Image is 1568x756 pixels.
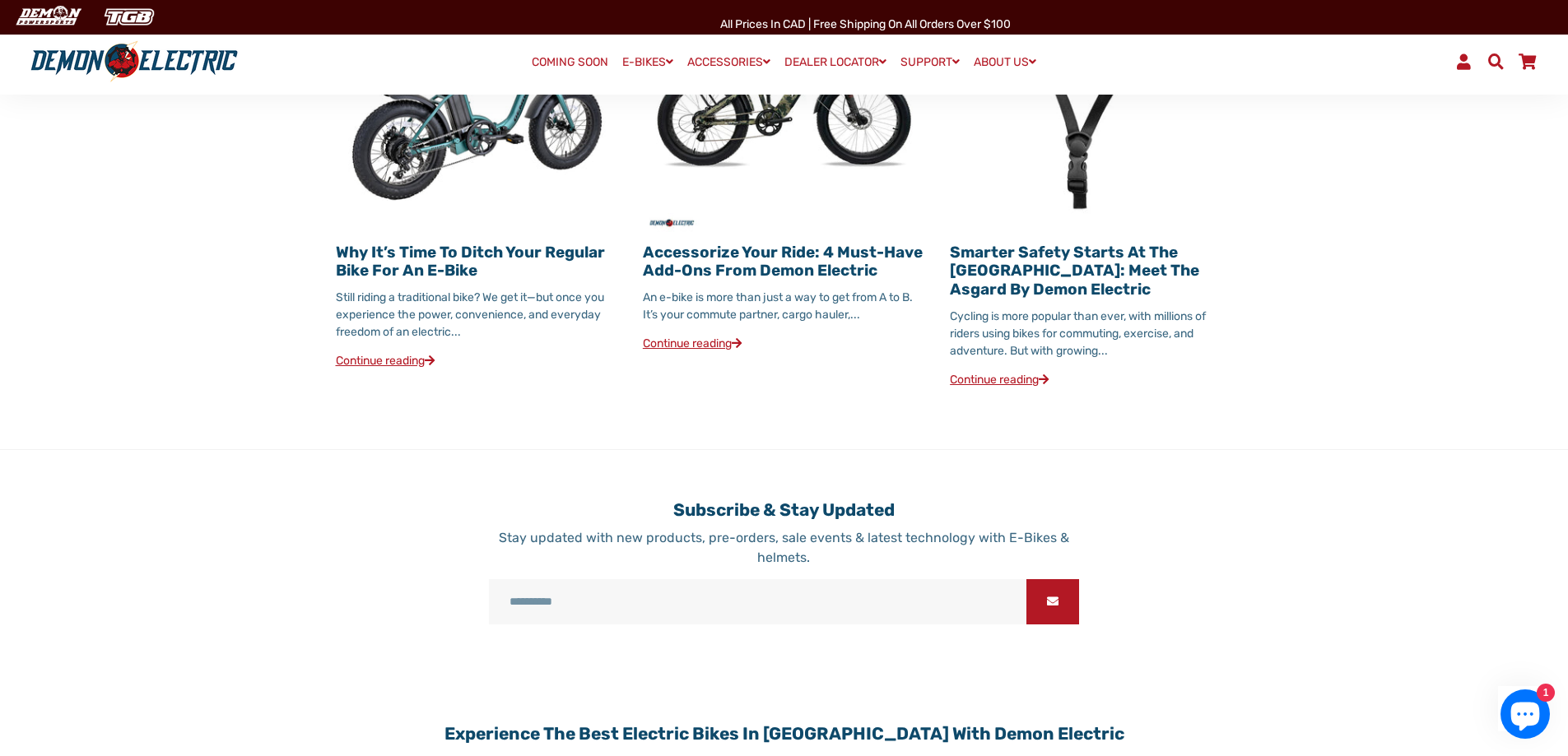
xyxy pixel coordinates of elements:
div: An e-bike is more than just a way to get from A to B. It’s your commute partner, cargo hauler,... [643,289,925,323]
p: Stay updated with new products, pre-orders, sale events & latest technology with E-Bikes & helmets. [489,528,1079,568]
h2: Experience the Best Electric Bikes in [GEOGRAPHIC_DATA] with Demon Electric [426,723,1143,744]
a: Continue reading [336,354,435,368]
span: All Prices in CAD | Free shipping on all orders over $100 [720,17,1011,31]
a: COMING SOON [526,51,614,74]
a: Accessorize Your Ride: 4 Must-Have Add-Ons from Demon Electric [643,243,923,281]
h2: Subscribe & stay updated [489,499,1079,520]
a: ACCESSORIES [682,50,776,74]
a: Continue reading [643,336,742,350]
inbox-online-store-chat: Shopify online store chat [1496,689,1555,743]
a: Why It’s Time to Ditch Your Regular Bike for an E-Bike [336,243,605,281]
div: Cycling is more popular than ever, with millions of riders using bikes for commuting, exercise, a... [950,308,1232,359]
a: SUPPORT [895,50,965,74]
a: E-BIKES [616,50,679,74]
div: Still riding a traditional bike? We get it—but once you experience the power, convenience, and ev... [336,289,618,341]
img: TGB Canada [95,3,163,30]
a: DEALER LOCATOR [779,50,892,74]
a: ABOUT US [968,50,1042,74]
a: Smarter Safety Starts at the [GEOGRAPHIC_DATA]: Meet the Asgard by Demon Electric [950,243,1199,299]
a: Continue reading [950,373,1049,387]
img: Demon Electric logo [25,40,244,83]
img: Demon Electric [8,3,87,30]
